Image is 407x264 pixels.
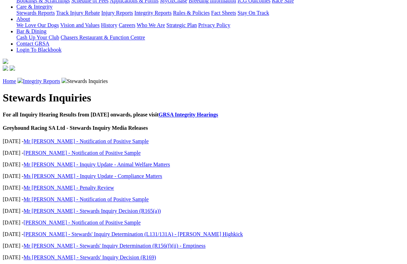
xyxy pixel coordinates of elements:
p: [DATE] - [3,231,404,237]
a: Chasers Restaurant & Function Centre [60,34,145,40]
p: [DATE] - [3,185,404,191]
p: [DATE] - [3,150,404,156]
a: Bar & Dining [16,28,46,34]
p: [DATE] - [3,162,404,168]
a: Home [3,78,16,84]
a: Mr [PERSON_NAME] - Inquiry Update - Animal Welfare Matters [24,162,170,167]
a: [PERSON_NAME] - Notification of Positive Sample [24,150,141,156]
a: Mr [PERSON_NAME] - Stewards' Inquiry Determination (R156(f)(ii) - Emptiness [24,243,206,249]
a: Care & Integrity [16,4,53,10]
a: Fact Sheets [211,10,236,16]
a: [PERSON_NAME] - Stewards' Inquiry Determination (L131/131A) - [PERSON_NAME] Highkick [24,231,243,237]
p: [DATE] - [3,254,404,261]
a: Stewards Reports [16,10,55,16]
p: [DATE] - [3,173,404,179]
div: Care & Integrity [16,10,404,16]
a: About [16,16,30,22]
a: [PERSON_NAME] - Notification of Positive Sample [24,220,141,225]
img: twitter.svg [10,65,15,71]
a: Ms [PERSON_NAME] - Stewards' Inquiry Decision (R169) [24,254,156,260]
p: [DATE] - [3,243,404,249]
p: [DATE] - [3,208,404,214]
a: Mr [PERSON_NAME] - Notification of Positive Sample [24,138,149,144]
a: Stay On Track [238,10,269,16]
a: Cash Up Your Club [16,34,59,40]
a: Integrity Reports [134,10,172,16]
a: Who We Are [137,22,165,28]
a: Mr [PERSON_NAME] - Notification of Positive Sample [24,196,149,202]
a: Mr [PERSON_NAME] - Penalty Review [24,185,114,191]
img: logo-grsa-white.png [3,58,8,64]
a: Injury Reports [101,10,133,16]
a: Mr [PERSON_NAME] - Stewards Inquiry Decision (R165(a)) [24,208,161,214]
p: [DATE] - [3,220,404,226]
a: Vision and Values [60,22,99,28]
p: Stewards Inquiries [3,78,404,84]
p: [DATE] - [3,138,404,144]
img: chevron-right.svg [62,78,67,83]
a: We Love Our Dogs [16,22,59,28]
a: Ms [PERSON_NAME] - Inquiry Update - Compliance Matters [24,173,162,179]
img: facebook.svg [3,65,8,71]
a: GRSA Integrity Hearings [159,112,218,117]
p: [DATE] - [3,196,404,203]
h4: Greyhound Racing SA Ltd - Stewards Inquiry Media Releases [3,125,404,131]
div: Bar & Dining [16,34,404,41]
a: Integrity Reports [23,78,60,84]
img: chevron-right.svg [17,78,23,83]
b: For all Inquiry Hearing Results from [DATE] onwards, please visit [3,112,218,117]
a: Login To Blackbook [16,47,62,53]
a: Contact GRSA [16,41,49,46]
h1: Stewards Inquiries [3,92,404,104]
a: Strategic Plan [166,22,197,28]
a: Careers [119,22,135,28]
a: Rules & Policies [173,10,210,16]
a: Track Injury Rebate [56,10,100,16]
a: Privacy Policy [198,22,230,28]
a: History [101,22,117,28]
div: About [16,22,404,28]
